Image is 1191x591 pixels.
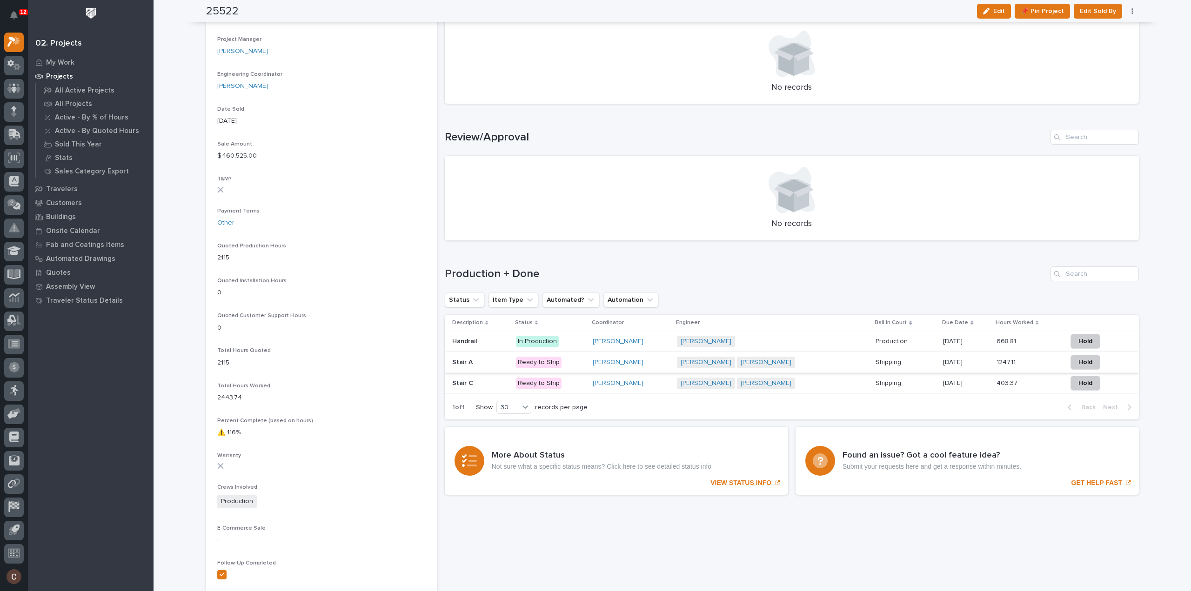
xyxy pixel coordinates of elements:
[876,357,903,366] p: Shipping
[28,266,154,279] a: Quotes
[452,378,475,387] p: Stair C
[217,495,257,508] span: Production
[445,267,1047,281] h1: Production + Done
[516,378,562,389] div: Ready to Ship
[217,37,261,42] span: Project Manager
[997,336,1018,345] p: 668.81
[515,318,533,328] p: Status
[55,127,139,135] p: Active - By Quoted Hours
[1076,403,1096,412] span: Back
[28,69,154,83] a: Projects
[55,154,73,162] p: Stats
[456,83,1128,93] p: No records
[1103,403,1124,412] span: Next
[217,358,426,368] p: 2115
[28,55,154,69] a: My Work
[943,359,989,366] p: [DATE]
[217,453,241,458] span: Warranty
[996,318,1033,328] p: Hours Worked
[488,292,539,307] button: Item Type
[1050,266,1139,281] input: Search
[452,357,475,366] p: Stair A
[46,297,123,305] p: Traveler Status Details
[1078,378,1092,389] span: Hold
[445,131,1047,144] h1: Review/Approval
[4,6,24,25] button: Notifications
[681,359,731,366] a: [PERSON_NAME]
[593,379,643,387] a: [PERSON_NAME]
[796,427,1139,495] a: GET HELP FAST
[217,560,276,566] span: Follow-Up Completed
[445,331,1139,352] tr: HandrailHandrail In Production[PERSON_NAME] [PERSON_NAME] ProductionProduction [DATE]668.81668.81...
[516,357,562,368] div: Ready to Ship
[12,11,24,26] div: Notifications12
[1074,4,1122,19] button: Edit Sold By
[603,292,659,307] button: Automation
[942,318,968,328] p: Due Date
[476,404,493,412] p: Show
[492,451,711,461] h3: More About Status
[593,338,643,345] a: [PERSON_NAME]
[82,5,100,22] img: Workspace Logo
[542,292,600,307] button: Automated?
[876,336,910,345] p: Production
[217,288,426,298] p: 0
[55,167,129,176] p: Sales Category Export
[28,252,154,266] a: Automated Drawings
[1060,403,1099,412] button: Back
[676,318,700,328] p: Engineer
[516,336,559,347] div: In Production
[46,241,124,249] p: Fab and Coatings Items
[28,279,154,293] a: Assembly View
[55,100,92,108] p: All Projects
[36,138,154,151] a: Sold This Year
[1071,479,1122,487] p: GET HELP FAST
[876,378,903,387] p: Shipping
[36,97,154,110] a: All Projects
[217,46,268,56] a: [PERSON_NAME]
[1021,6,1064,17] span: 📌 Pin Project
[35,39,82,49] div: 02. Projects
[46,73,73,81] p: Projects
[46,59,74,67] p: My Work
[206,5,239,18] h2: 25522
[46,269,71,277] p: Quotes
[20,9,27,15] p: 12
[452,318,483,328] p: Description
[535,404,588,412] p: records per page
[943,338,989,345] p: [DATE]
[456,219,1128,229] p: No records
[1071,334,1100,349] button: Hold
[943,379,989,387] p: [DATE]
[1078,357,1092,368] span: Hold
[710,479,771,487] p: VIEW STATUS INFO
[1015,4,1070,19] button: 📌 Pin Project
[741,359,791,366] a: [PERSON_NAME]
[217,116,426,126] p: [DATE]
[217,243,286,249] span: Quoted Production Hours
[46,255,115,263] p: Automated Drawings
[46,227,100,235] p: Onsite Calendar
[681,338,731,345] a: [PERSON_NAME]
[36,124,154,137] a: Active - By Quoted Hours
[217,428,426,438] p: ⚠️ 116%
[993,7,1005,15] span: Edit
[36,84,154,97] a: All Active Projects
[46,185,78,193] p: Travelers
[497,403,519,412] div: 30
[217,278,287,284] span: Quoted Installation Hours
[843,463,1021,471] p: Submit your requests here and get a response within minutes.
[28,196,154,210] a: Customers
[1050,130,1139,145] input: Search
[4,567,24,586] button: users-avatar
[46,213,76,221] p: Buildings
[593,359,643,366] a: [PERSON_NAME]
[217,151,426,161] p: $ 460,525.00
[1071,355,1100,370] button: Hold
[452,336,479,345] p: Handrail
[217,141,252,147] span: Sale Amount
[217,393,426,403] p: 2443.74
[217,106,244,112] span: Date Sold
[1080,6,1116,17] span: Edit Sold By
